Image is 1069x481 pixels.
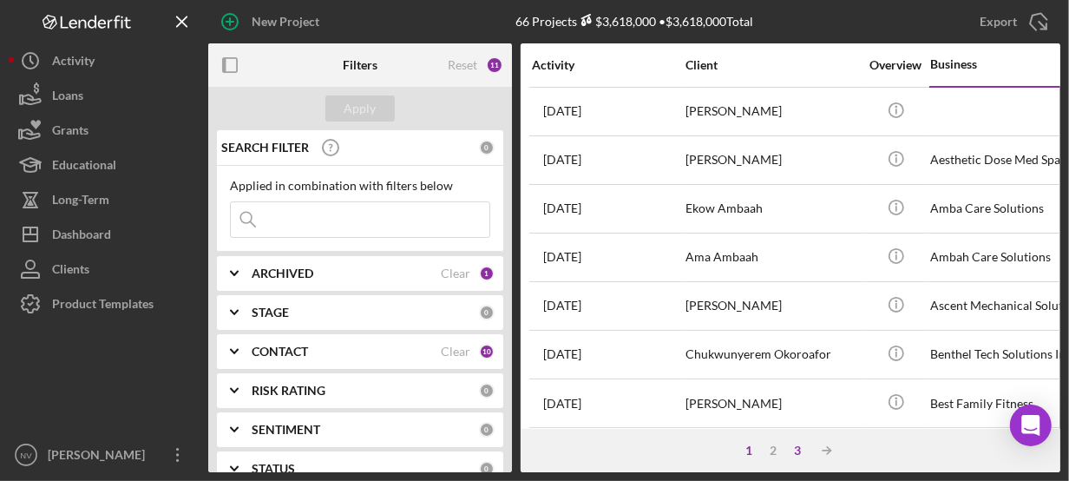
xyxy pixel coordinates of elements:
[9,252,200,287] button: Clients
[252,267,313,280] b: ARCHIVED
[9,43,200,78] button: Activity
[685,58,859,72] div: Client
[543,397,581,411] time: 2025-05-21 16:50
[441,345,470,359] div: Clear
[479,266,495,281] div: 1
[252,462,295,476] b: STATUS
[52,217,111,256] div: Dashboard
[685,89,859,135] div: [PERSON_NAME]
[962,4,1060,39] button: Export
[343,58,377,72] b: Filters
[761,444,785,458] div: 2
[52,113,89,152] div: Grants
[479,383,495,399] div: 0
[9,78,200,113] button: Loans
[252,423,320,437] b: SENTIMENT
[685,186,859,232] div: Ekow Ambaah
[479,461,495,477] div: 0
[252,345,308,359] b: CONTACT
[543,201,581,215] time: 2025-08-21 19:15
[543,104,581,118] time: 2021-03-26 17:52
[20,451,32,460] text: NV
[863,58,928,72] div: Overview
[441,267,470,280] div: Clear
[9,287,200,321] button: Product Templates
[737,444,761,458] div: 1
[9,438,200,472] button: NV[PERSON_NAME]
[221,141,309,155] b: SEARCH FILTER
[543,250,581,264] time: 2025-07-14 14:32
[577,14,656,29] div: $3,618,000
[486,56,503,74] div: 11
[43,438,156,477] div: [PERSON_NAME]
[325,96,395,122] button: Apply
[685,332,859,378] div: Chukwunyerem Okoroafor
[9,113,200,148] button: Grants
[252,384,325,398] b: RISK RATING
[685,380,859,426] div: [PERSON_NAME]
[479,305,495,320] div: 0
[52,148,116,187] div: Educational
[1010,405,1052,446] div: Open Intercom Messenger
[52,287,154,326] div: Product Templates
[52,182,109,221] div: Long-Term
[479,344,495,359] div: 10
[479,140,495,155] div: 0
[52,78,83,117] div: Loans
[543,347,581,361] time: 2025-07-19 03:41
[532,58,684,72] div: Activity
[9,182,200,217] button: Long-Term
[543,153,581,167] time: 2025-09-22 18:58
[9,148,200,182] button: Educational
[685,137,859,183] div: [PERSON_NAME]
[208,4,337,39] button: New Project
[52,252,89,291] div: Clients
[230,179,490,193] div: Applied in combination with filters below
[479,422,495,438] div: 0
[543,299,581,313] time: 2025-08-13 18:54
[515,14,753,29] div: 66 Projects • $3,618,000 Total
[252,306,289,320] b: STAGE
[448,58,477,72] div: Reset
[685,234,859,280] div: Ama Ambaah
[685,283,859,329] div: [PERSON_NAME]
[344,96,377,122] div: Apply
[9,217,200,252] button: Dashboard
[980,4,1017,39] div: Export
[252,4,319,39] div: New Project
[785,444,810,458] div: 3
[930,57,1017,71] div: Business
[52,43,95,82] div: Activity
